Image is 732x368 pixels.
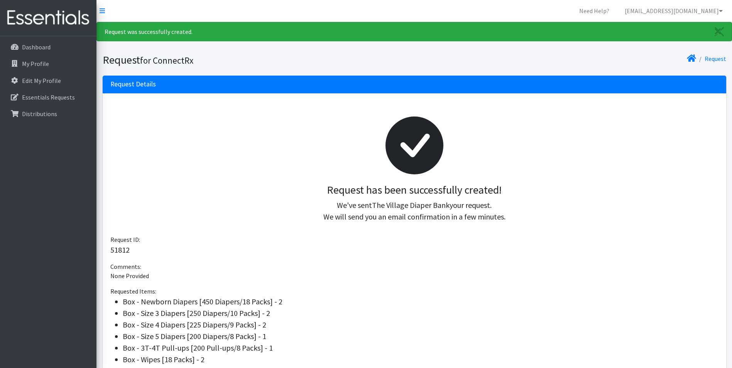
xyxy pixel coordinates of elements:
[123,354,718,365] li: Box - Wipes [18 Packs] - 2
[123,307,718,319] li: Box - Size 3 Diapers [250 Diapers/10 Packs] - 2
[22,77,61,84] p: Edit My Profile
[707,22,732,41] a: Close
[110,263,141,270] span: Comments:
[110,272,149,280] span: None Provided
[117,184,712,197] h3: Request has been successfully created!
[372,200,450,210] span: The Village Diaper Bank
[22,43,51,51] p: Dashboard
[3,39,93,55] a: Dashboard
[140,55,193,66] small: for ConnectRx
[22,93,75,101] p: Essentials Requests
[3,89,93,105] a: Essentials Requests
[3,5,93,31] img: HumanEssentials
[123,342,718,354] li: Box - 3T-4T Pull-ups [200 Pull-ups/8 Packs] - 1
[110,80,156,88] h3: Request Details
[96,22,732,41] div: Request was successfully created.
[573,3,615,19] a: Need Help?
[22,60,49,68] p: My Profile
[3,56,93,71] a: My Profile
[705,55,726,62] a: Request
[103,53,412,67] h1: Request
[22,110,57,118] p: Distributions
[110,244,718,256] p: 51812
[123,319,718,331] li: Box - Size 4 Diapers [225 Diapers/9 Packs] - 2
[3,106,93,122] a: Distributions
[123,296,718,307] li: Box - Newborn Diapers [450 Diapers/18 Packs] - 2
[110,236,140,243] span: Request ID:
[123,331,718,342] li: Box - Size 5 Diapers [200 Diapers/8 Packs] - 1
[117,199,712,223] p: We've sent your request. We will send you an email confirmation in a few minutes.
[619,3,729,19] a: [EMAIL_ADDRESS][DOMAIN_NAME]
[110,287,156,295] span: Requested Items:
[3,73,93,88] a: Edit My Profile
